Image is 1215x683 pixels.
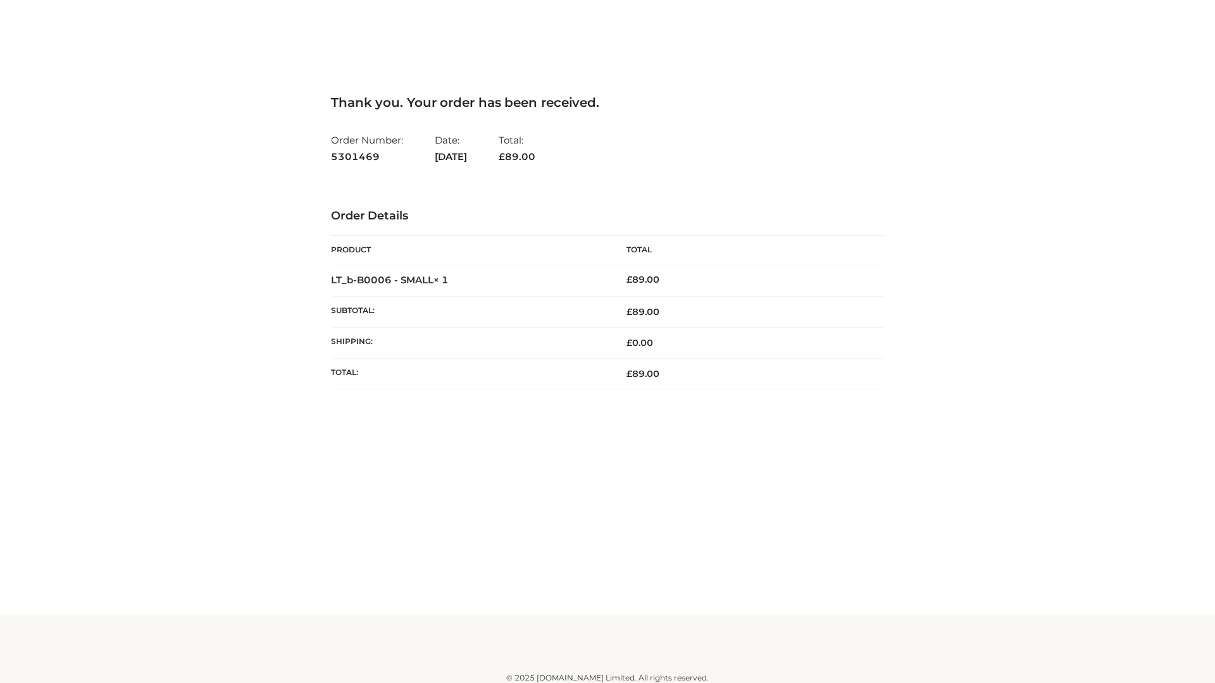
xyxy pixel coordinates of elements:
[626,306,632,317] span: £
[331,129,403,168] li: Order Number:
[331,296,607,327] th: Subtotal:
[626,274,632,285] span: £
[499,151,535,163] span: 89.00
[331,95,884,110] h3: Thank you. Your order has been received.
[331,328,607,359] th: Shipping:
[626,368,632,379] span: £
[433,274,449,286] strong: × 1
[435,149,467,165] strong: [DATE]
[626,274,659,285] bdi: 89.00
[331,274,449,286] strong: LT_b-B0006 - SMALL
[607,236,884,264] th: Total
[331,209,884,223] h3: Order Details
[331,149,403,165] strong: 5301469
[499,129,535,168] li: Total:
[626,306,659,317] span: 89.00
[626,337,653,348] bdi: 0.00
[626,368,659,379] span: 89.00
[499,151,505,163] span: £
[626,337,632,348] span: £
[435,129,467,168] li: Date:
[331,236,607,264] th: Product
[331,359,607,390] th: Total:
